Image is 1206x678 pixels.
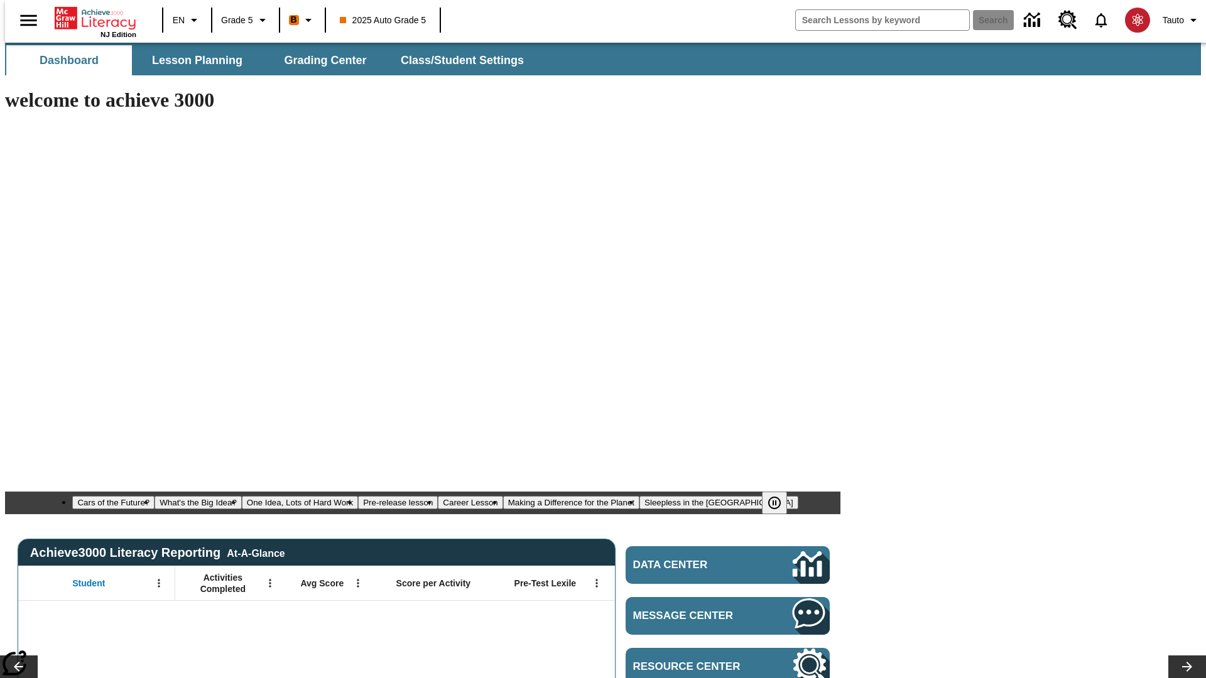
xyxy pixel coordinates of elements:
[10,2,47,39] button: Open side menu
[216,9,275,31] button: Grade: Grade 5, Select a grade
[1163,14,1184,27] span: Tauto
[30,546,285,560] span: Achieve3000 Literacy Reporting
[227,546,285,559] div: At-A-Glance
[340,14,426,27] span: 2025 Auto Grade 5
[1125,8,1150,33] img: avatar image
[396,578,471,589] span: Score per Activity
[587,574,606,593] button: Open Menu
[1168,655,1206,678] button: Lesson carousel, Next
[762,492,787,514] button: Pause
[242,496,358,509] button: Slide 3 One Idea, Lots of Hard Work
[221,14,253,27] span: Grade 5
[55,6,136,31] a: Home
[72,578,105,589] span: Student
[1117,4,1158,36] button: Select a new avatar
[633,559,751,571] span: Data Center
[167,9,207,31] button: Language: EN, Select a language
[291,12,297,28] span: B
[626,546,830,584] a: Data Center
[762,492,800,514] div: Pause
[5,45,535,75] div: SubNavbar
[633,610,755,622] span: Message Center
[1158,9,1206,31] button: Profile/Settings
[261,574,280,593] button: Open Menu
[796,10,969,30] input: search field
[149,574,168,593] button: Open Menu
[6,45,132,75] button: Dashboard
[1085,4,1117,36] a: Notifications
[1051,3,1085,37] a: Resource Center, Will open in new tab
[514,578,577,589] span: Pre-Test Lexile
[401,53,524,68] span: Class/Student Settings
[300,578,344,589] span: Avg Score
[134,45,260,75] button: Lesson Planning
[503,496,639,509] button: Slide 6 Making a Difference for the Planet
[100,31,136,38] span: NJ Edition
[155,496,242,509] button: Slide 2 What's the Big Idea?
[438,496,503,509] button: Slide 5 Career Lesson
[5,89,840,112] h1: welcome to achieve 3000
[358,496,438,509] button: Slide 4 Pre-release lesson
[639,496,798,509] button: Slide 7 Sleepless in the Animal Kingdom
[72,496,155,509] button: Slide 1 Cars of the Future?
[626,597,830,635] a: Message Center
[633,660,755,673] span: Resource Center
[263,45,388,75] button: Grading Center
[173,14,185,27] span: EN
[1016,3,1051,38] a: Data Center
[284,9,321,31] button: Boost Class color is orange. Change class color
[152,53,242,68] span: Lesson Planning
[391,45,534,75] button: Class/Student Settings
[349,574,367,593] button: Open Menu
[182,572,264,595] span: Activities Completed
[40,53,99,68] span: Dashboard
[55,4,136,38] div: Home
[284,53,366,68] span: Grading Center
[5,43,1201,75] div: SubNavbar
